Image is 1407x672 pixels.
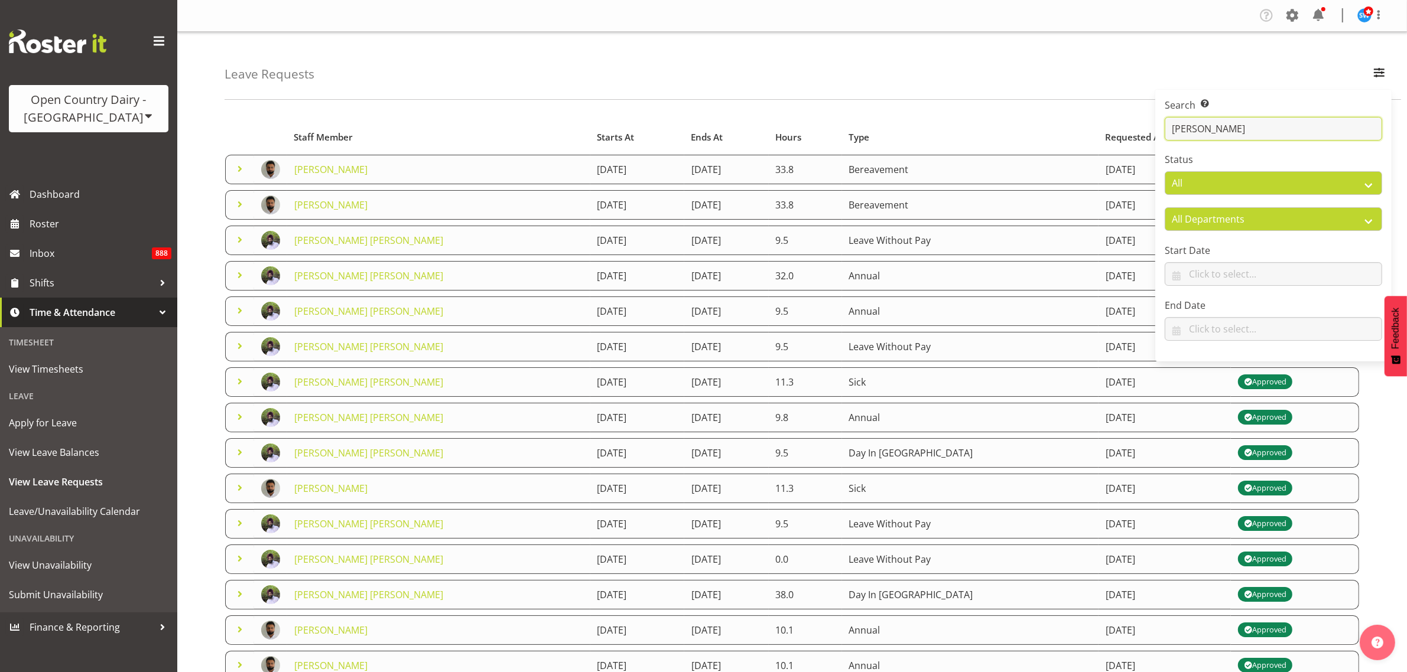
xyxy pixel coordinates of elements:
span: Apply for Leave [9,414,168,432]
a: [PERSON_NAME] [PERSON_NAME] [294,234,443,247]
input: Click to select... [1165,262,1382,286]
div: Unavailability [3,526,174,550]
a: [PERSON_NAME] [294,163,368,176]
td: 9.5 [769,332,842,361]
span: Starts At [597,131,634,144]
td: [DATE] [684,332,769,361]
img: gurpreet-singh-kahlon897309ea32f9bd8fb1fb43e0fc6491c4.png [261,585,280,604]
span: 888 [152,247,171,259]
span: Time & Attendance [30,304,154,321]
span: Finance & Reporting [30,618,154,636]
td: [DATE] [590,438,684,468]
span: View Unavailability [9,556,168,574]
td: [DATE] [684,474,769,503]
img: gurpreet-singh-kahlon897309ea32f9bd8fb1fb43e0fc6491c4.png [261,302,280,321]
input: Search [1165,117,1382,141]
span: Submit Unavailability [9,586,168,604]
label: Search [1165,98,1382,112]
a: [PERSON_NAME] [294,624,368,637]
td: Day In [GEOGRAPHIC_DATA] [842,580,1099,609]
div: Approved [1244,481,1286,495]
td: [DATE] [590,261,684,291]
img: gurpreet-singh317c28da1b01342c0902ac45d1f14480.png [261,479,280,498]
td: [DATE] [1099,580,1231,609]
img: Rosterit website logo [9,30,106,53]
img: gurpreet-singh-kahlon897309ea32f9bd8fb1fb43e0fc6491c4.png [261,408,280,427]
a: View Unavailability [3,550,174,580]
td: [DATE] [684,438,769,468]
a: [PERSON_NAME] [PERSON_NAME] [294,305,443,318]
button: Filter Employees [1367,61,1392,87]
span: Roster [30,215,171,233]
label: Start Date [1165,243,1382,257]
td: [DATE] [590,190,684,220]
td: [DATE] [590,367,684,397]
td: Annual [842,403,1099,432]
td: [DATE] [684,580,769,609]
img: gurpreet-singh-kahlon897309ea32f9bd8fb1fb43e0fc6491c4.png [261,550,280,569]
span: View Timesheets [9,360,168,378]
h4: Leave Requests [225,67,314,81]
a: View Leave Balances [3,438,174,467]
span: View Leave Balances [9,443,168,461]
td: Bereavement [842,190,1099,220]
img: steve-webb8258.jpg [1357,8,1372,22]
td: [DATE] [1099,509,1231,539]
span: Type [849,131,869,144]
div: Approved [1244,446,1286,460]
img: gurpreet-singh-kahlon897309ea32f9bd8fb1fb43e0fc6491c4.png [261,443,280,462]
td: [DATE] [590,226,684,255]
td: 33.8 [769,155,842,184]
td: 9.5 [769,226,842,255]
td: [DATE] [684,155,769,184]
span: View Leave Requests [9,473,168,491]
img: gurpreet-singh317c28da1b01342c0902ac45d1f14480.png [261,621,280,640]
a: Leave/Unavailability Calendar [3,497,174,526]
a: [PERSON_NAME] [PERSON_NAME] [294,376,443,389]
div: Approved [1244,552,1286,566]
td: [DATE] [590,615,684,645]
td: [DATE] [1099,155,1231,184]
td: [DATE] [1099,474,1231,503]
td: Leave Without Pay [842,544,1099,574]
td: Annual [842,261,1099,291]
td: Bereavement [842,155,1099,184]
td: 33.8 [769,190,842,220]
div: Open Country Dairy - [GEOGRAPHIC_DATA] [21,91,157,126]
div: Timesheet [3,330,174,354]
td: 38.0 [769,580,842,609]
a: View Timesheets [3,354,174,384]
label: End Date [1165,298,1382,312]
div: Approved [1244,410,1286,425]
a: [PERSON_NAME] [294,482,368,495]
td: [DATE] [1099,615,1231,645]
td: Leave Without Pay [842,226,1099,255]
td: [DATE] [684,261,769,291]
td: [DATE] [684,544,769,574]
td: [DATE] [590,509,684,539]
td: [DATE] [1099,403,1231,432]
input: Click to select... [1165,317,1382,341]
span: Inbox [30,244,152,262]
a: [PERSON_NAME] [PERSON_NAME] [294,269,443,282]
span: Feedback [1390,308,1401,349]
td: 9.8 [769,403,842,432]
a: [PERSON_NAME] [294,659,368,672]
td: 32.0 [769,261,842,291]
td: Sick [842,474,1099,503]
td: [DATE] [1099,367,1231,397]
a: [PERSON_NAME] [PERSON_NAME] [294,340,443,353]
a: Submit Unavailability [3,580,174,609]
td: Leave Without Pay [842,332,1099,361]
div: Approved [1244,588,1286,602]
td: [DATE] [684,367,769,397]
td: Leave Without Pay [842,509,1099,539]
img: gurpreet-singh-kahlon897309ea32f9bd8fb1fb43e0fc6491c4.png [261,337,280,356]
span: Requested At [1106,131,1164,144]
a: [PERSON_NAME] [294,198,368,211]
img: gurpreet-singh317c28da1b01342c0902ac45d1f14480.png [261,195,280,214]
label: Status [1165,152,1382,167]
td: [DATE] [684,190,769,220]
span: Ends At [691,131,723,144]
td: [DATE] [1099,190,1231,220]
